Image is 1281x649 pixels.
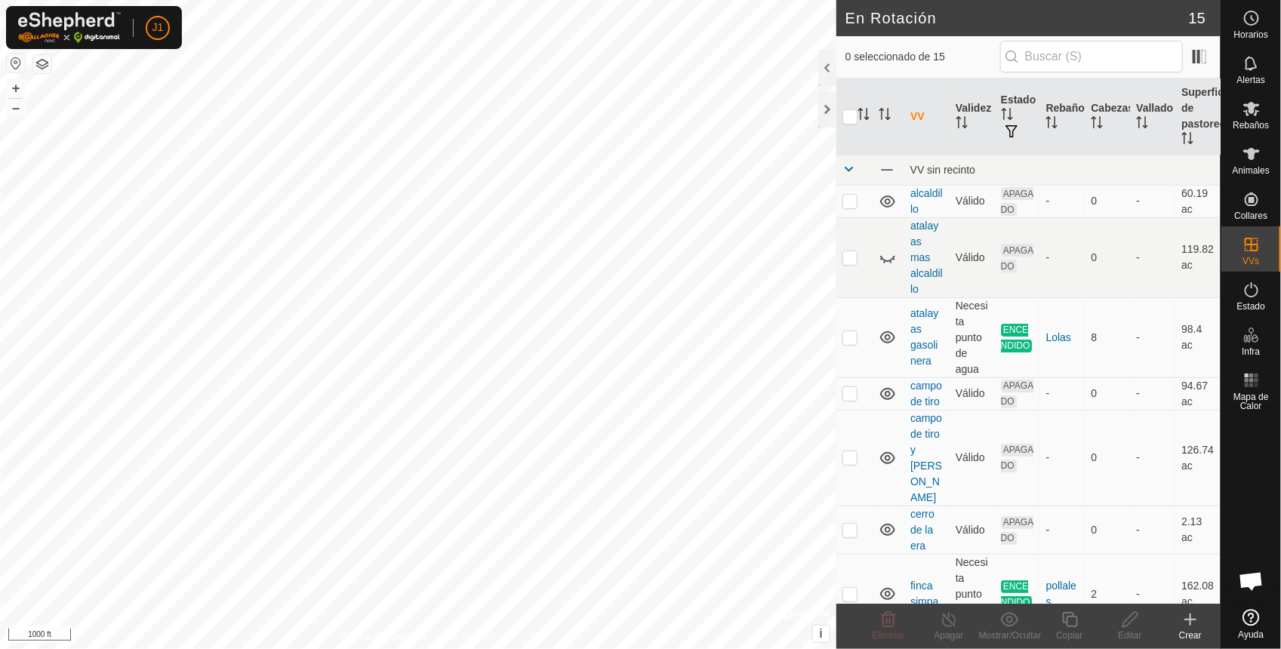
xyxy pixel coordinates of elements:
span: ENCENDIDO [1001,580,1033,609]
td: 94.67 ac [1175,377,1221,410]
td: 2 [1085,554,1130,634]
span: Rebaños [1233,121,1269,130]
a: Ayuda [1221,603,1281,645]
span: APAGADO [1001,187,1034,216]
span: APAGADO [1001,244,1034,272]
div: Apagar [919,629,979,642]
td: 0 [1085,410,1130,506]
div: Lolas [1045,330,1079,346]
div: - [1045,386,1079,401]
td: - [1130,506,1175,554]
td: Válido [950,410,995,506]
div: VV sin recinto [910,164,1215,176]
td: - [1130,377,1175,410]
td: Válido [950,217,995,297]
td: 98.4 ac [1175,297,1221,377]
a: finca simpa [910,580,938,607]
span: i [820,627,823,640]
span: 0 seleccionado de 15 [845,49,1000,65]
h2: En Rotación [845,9,1189,27]
span: Collares [1234,211,1267,220]
span: Ayuda [1239,630,1264,639]
span: ENCENDIDO [1001,324,1033,352]
td: 126.74 ac [1175,410,1221,506]
th: Vallado [1130,78,1175,155]
p-sorticon: Activar para ordenar [858,110,870,122]
td: - [1130,410,1175,506]
div: Mostrar/Ocultar [979,629,1039,642]
span: Animales [1233,166,1270,175]
span: 15 [1189,7,1206,29]
span: Eliminar [872,630,904,641]
th: Superficie de pastoreo [1175,78,1221,155]
button: – [7,99,25,117]
div: Crear [1160,629,1221,642]
td: Válido [950,377,995,410]
span: Infra [1242,347,1260,356]
td: 0 [1085,506,1130,554]
button: + [7,79,25,97]
p-sorticon: Activar para ordenar [1136,118,1148,131]
td: 0 [1085,377,1130,410]
td: Necesita punto de agua [950,297,995,377]
p-sorticon: Activar para ordenar [1181,134,1193,146]
a: atalayas gasolinera [910,307,938,367]
p-sorticon: Activar para ordenar [1045,118,1058,131]
td: Válido [950,185,995,217]
div: pollales [1045,578,1079,610]
td: - [1130,554,1175,634]
a: cerro de la era [910,508,935,552]
div: Copiar [1039,629,1100,642]
button: Capas del Mapa [33,55,51,73]
input: Buscar (S) [1000,41,1183,72]
th: Cabezas [1085,78,1130,155]
span: Mapa de Calor [1225,392,1277,411]
div: - [1045,193,1079,209]
div: - [1045,250,1079,266]
td: Válido [950,506,995,554]
p-sorticon: Activar para ordenar [956,118,968,131]
td: 0 [1085,185,1130,217]
span: Horarios [1234,30,1268,39]
td: 162.08 ac [1175,554,1221,634]
span: Alertas [1237,75,1265,85]
div: - [1045,522,1079,538]
span: Estado [1237,302,1265,311]
td: - [1130,297,1175,377]
img: Logo Gallagher [18,12,121,43]
span: APAGADO [1001,444,1034,472]
p-sorticon: Activar para ordenar [1001,110,1013,122]
button: i [813,626,830,642]
td: 2.13 ac [1175,506,1221,554]
th: Estado [995,78,1040,155]
a: Contáctenos [445,629,496,643]
p-sorticon: Activar para ordenar [1091,118,1103,131]
span: VVs [1243,257,1259,266]
th: VV [904,78,950,155]
a: Chat abierto [1229,558,1274,604]
span: J1 [152,20,164,35]
a: campo de tiro [910,380,942,408]
td: 0 [1085,217,1130,297]
a: Política de Privacidad [340,629,427,643]
div: Editar [1100,629,1160,642]
th: Validez [950,78,995,155]
a: campo de tiro y [PERSON_NAME] [910,412,942,503]
td: - [1130,217,1175,297]
td: 60.19 ac [1175,185,1221,217]
span: APAGADO [1001,380,1034,408]
a: alcaldillo [910,187,943,215]
span: APAGADO [1001,516,1034,545]
th: Rebaño [1039,78,1085,155]
button: Restablecer Mapa [7,54,25,72]
td: 119.82 ac [1175,217,1221,297]
td: 8 [1085,297,1130,377]
p-sorticon: Activar para ordenar [879,110,891,122]
a: atalayas mas alcaldillo [910,220,943,295]
td: Necesita punto de agua [950,554,995,634]
div: - [1045,450,1079,466]
td: - [1130,185,1175,217]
